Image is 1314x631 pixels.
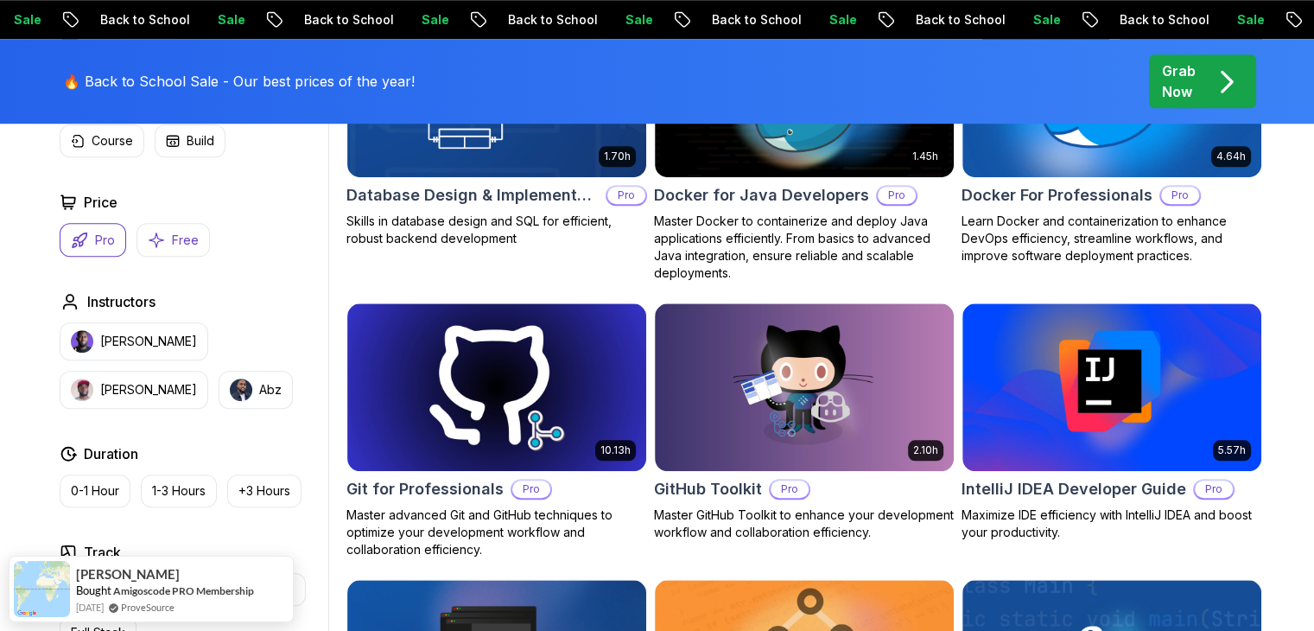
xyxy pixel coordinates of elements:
[238,482,290,500] p: +3 Hours
[604,150,631,163] p: 1.70h
[1195,481,1233,498] p: Pro
[172,232,199,249] p: Free
[259,381,282,398] p: Abz
[962,303,1261,471] img: IntelliJ IDEA Developer Guide card
[600,443,631,457] p: 10.13h
[76,583,111,597] span: Bought
[113,583,254,598] a: Amigoscode PRO Membership
[60,475,130,507] button: 0-1 Hour
[1102,11,1220,29] p: Back to School
[654,303,955,541] a: GitHub Toolkit card2.10hGitHub ToolkitProMaster GitHub Toolkit to enhance your development workfl...
[14,561,70,617] img: provesource social proof notification image
[76,567,180,582] span: [PERSON_NAME]
[71,482,119,500] p: 0-1 Hour
[92,132,133,150] p: Course
[346,303,647,558] a: Git for Professionals card10.13hGit for ProfessionalsProMaster advanced Git and GitHub techniques...
[346,507,647,558] p: Master advanced Git and GitHub techniques to optimize your development workflow and collaboration...
[60,124,144,157] button: Course
[100,381,197,398] p: [PERSON_NAME]
[607,187,645,204] p: Pro
[346,477,504,501] h2: Git for Professionals
[404,11,460,29] p: Sale
[962,303,1262,541] a: IntelliJ IDEA Developer Guide card5.57hIntelliJ IDEA Developer GuideProMaximize IDE efficiency wi...
[962,183,1152,207] h2: Docker For Professionals
[230,379,252,401] img: instructor img
[654,183,869,207] h2: Docker for Java Developers
[84,443,138,464] h2: Duration
[346,9,647,247] a: Database Design & Implementation card1.70hNEWDatabase Design & ImplementationProSkills in databas...
[219,371,293,409] button: instructor imgAbz
[512,481,550,498] p: Pro
[287,11,404,29] p: Back to School
[962,507,1262,541] p: Maximize IDE efficiency with IntelliJ IDEA and boost your productivity.
[63,71,415,92] p: 🔥 Back to School Sale - Our best prices of the year!
[200,11,256,29] p: Sale
[1216,150,1246,163] p: 4.64h
[1220,11,1275,29] p: Sale
[654,477,762,501] h2: GitHub Toolkit
[60,371,208,409] button: instructor img[PERSON_NAME]
[346,183,599,207] h2: Database Design & Implementation
[898,11,1016,29] p: Back to School
[100,333,197,350] p: [PERSON_NAME]
[76,600,104,615] span: [DATE]
[962,213,1262,265] p: Learn Docker and containerization to enhance DevOps efficiency, streamline workflows, and improve...
[654,9,955,282] a: Docker for Java Developers card1.45hDocker for Java DevelopersProMaster Docker to containerize an...
[346,213,647,247] p: Skills in database design and SQL for efficient, robust backend development
[347,303,646,471] img: Git for Professionals card
[155,124,225,157] button: Build
[962,477,1186,501] h2: IntelliJ IDEA Developer Guide
[1218,443,1246,457] p: 5.57h
[962,9,1262,265] a: Docker For Professionals card4.64hDocker For ProfessionalsProLearn Docker and containerization to...
[187,132,214,150] p: Build
[84,542,121,563] h2: Track
[71,379,93,401] img: instructor img
[912,150,938,163] p: 1.45h
[227,475,302,507] button: +3 Hours
[60,223,126,257] button: Pro
[141,475,217,507] button: 1-3 Hours
[812,11,867,29] p: Sale
[136,223,210,257] button: Free
[152,482,206,500] p: 1-3 Hours
[913,443,938,457] p: 2.10h
[695,11,812,29] p: Back to School
[87,291,156,312] h2: Instructors
[71,330,93,353] img: instructor img
[83,11,200,29] p: Back to School
[84,192,117,213] h2: Price
[771,481,809,498] p: Pro
[878,187,916,204] p: Pro
[121,600,175,615] a: ProveSource
[1162,61,1196,102] p: Grab Now
[608,11,663,29] p: Sale
[1016,11,1071,29] p: Sale
[654,507,955,541] p: Master GitHub Toolkit to enhance your development workflow and collaboration efficiency.
[60,322,208,360] button: instructor img[PERSON_NAME]
[654,213,955,282] p: Master Docker to containerize and deploy Java applications efficiently. From basics to advanced J...
[1161,187,1199,204] p: Pro
[95,232,115,249] p: Pro
[491,11,608,29] p: Back to School
[655,303,954,471] img: GitHub Toolkit card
